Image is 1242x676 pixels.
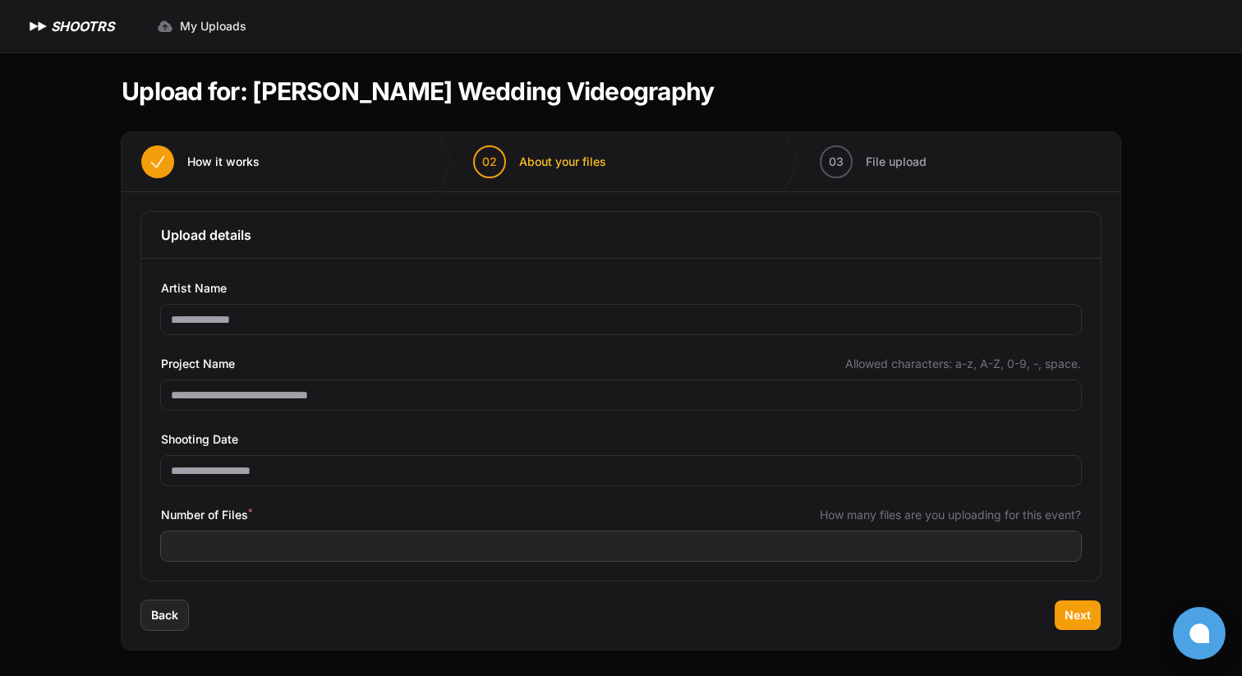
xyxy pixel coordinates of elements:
[845,356,1081,372] span: Allowed characters: a-z, A-Z, 0-9, -, space.
[161,354,235,374] span: Project Name
[122,76,714,106] h1: Upload for: [PERSON_NAME] Wedding Videography
[147,11,256,41] a: My Uploads
[453,132,626,191] button: 02 About your files
[482,154,497,170] span: 02
[180,18,246,34] span: My Uploads
[161,278,227,298] span: Artist Name
[820,507,1081,523] span: How many files are you uploading for this event?
[800,132,946,191] button: 03 File upload
[829,154,844,170] span: 03
[151,607,178,623] span: Back
[26,16,114,36] a: SHOOTRS SHOOTRS
[187,154,260,170] span: How it works
[1173,607,1226,660] button: Open chat window
[1065,607,1091,623] span: Next
[141,600,188,630] button: Back
[26,16,51,36] img: SHOOTRS
[161,430,238,449] span: Shooting Date
[1055,600,1101,630] button: Next
[519,154,606,170] span: About your files
[866,154,927,170] span: File upload
[122,132,279,191] button: How it works
[161,225,1081,245] h3: Upload details
[51,16,114,36] h1: SHOOTRS
[161,505,252,525] span: Number of Files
